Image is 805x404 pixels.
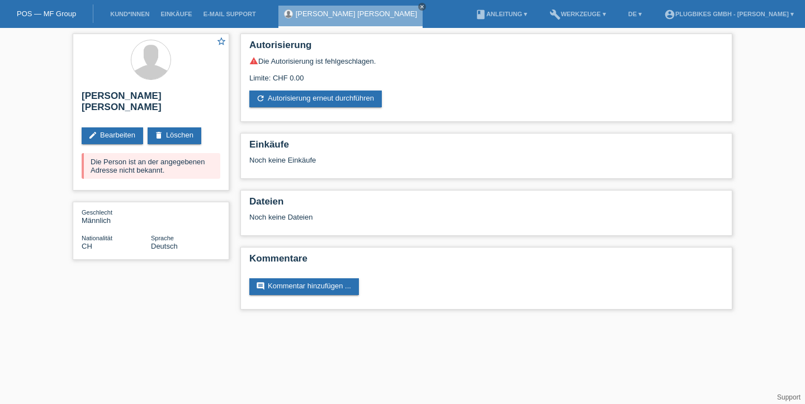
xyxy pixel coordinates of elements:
[82,242,92,250] span: Schweiz
[82,91,220,118] h2: [PERSON_NAME] [PERSON_NAME]
[623,11,647,17] a: DE ▾
[249,56,723,65] div: Die Autorisierung ist fehlgeschlagen.
[82,127,143,144] a: editBearbeiten
[550,9,561,20] i: build
[17,9,76,18] a: POS — MF Group
[256,282,265,291] i: comment
[249,253,723,270] h2: Kommentare
[249,156,723,173] div: Noch keine Einkäufe
[544,11,612,17] a: buildWerkzeuge ▾
[88,131,97,140] i: edit
[151,242,178,250] span: Deutsch
[82,208,151,225] div: Männlich
[249,91,382,107] a: refreshAutorisierung erneut durchführen
[82,235,112,241] span: Nationalität
[256,94,265,103] i: refresh
[249,139,723,156] h2: Einkäufe
[777,393,801,401] a: Support
[249,40,723,56] h2: Autorisierung
[249,56,258,65] i: warning
[249,278,359,295] a: commentKommentar hinzufügen ...
[148,127,201,144] a: deleteLöschen
[198,11,262,17] a: E-Mail Support
[659,11,799,17] a: account_circlePlugBikes GmbH - [PERSON_NAME] ▾
[82,209,112,216] span: Geschlecht
[216,36,226,46] i: star_border
[105,11,155,17] a: Kund*innen
[249,65,723,82] div: Limite: CHF 0.00
[418,3,426,11] a: close
[151,235,174,241] span: Sprache
[470,11,533,17] a: bookAnleitung ▾
[419,4,425,9] i: close
[154,131,163,140] i: delete
[475,9,486,20] i: book
[296,9,417,18] a: [PERSON_NAME] [PERSON_NAME]
[664,9,675,20] i: account_circle
[216,36,226,48] a: star_border
[82,153,220,179] div: Die Person ist an der angegebenen Adresse nicht bekannt.
[155,11,197,17] a: Einkäufe
[249,196,723,213] h2: Dateien
[249,213,591,221] div: Noch keine Dateien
